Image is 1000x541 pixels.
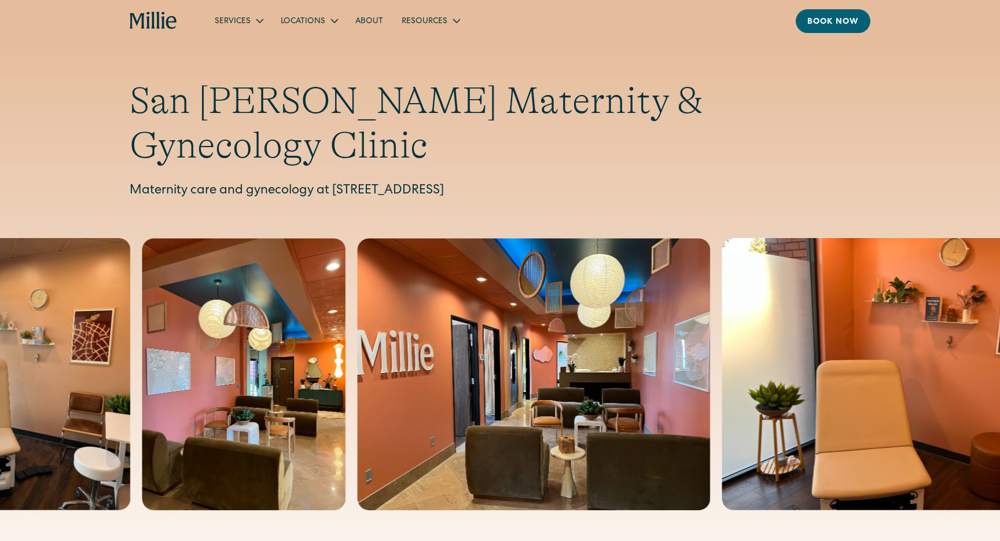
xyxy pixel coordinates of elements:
p: Maternity care and gynecology at [STREET_ADDRESS] [130,182,870,201]
div: Resources [392,11,468,30]
div: Services [215,16,251,28]
div: Book now [807,16,859,28]
div: Locations [281,16,325,28]
div: Resources [402,16,447,28]
a: Book now [796,9,870,33]
h1: San [PERSON_NAME] Maternity & Gynecology Clinic [130,79,870,168]
a: About [346,11,392,30]
div: Locations [271,11,346,30]
a: home [130,12,178,30]
div: Services [205,11,271,30]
